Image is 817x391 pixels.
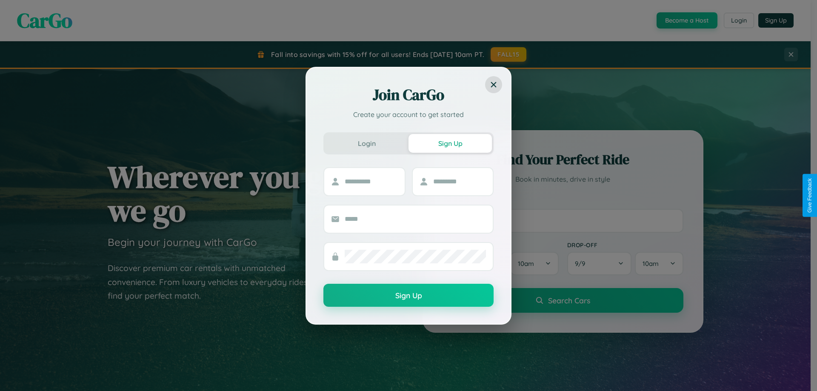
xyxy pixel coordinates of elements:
p: Create your account to get started [323,109,494,120]
button: Sign Up [323,284,494,307]
h2: Join CarGo [323,85,494,105]
button: Login [325,134,408,153]
button: Sign Up [408,134,492,153]
div: Give Feedback [807,178,813,213]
